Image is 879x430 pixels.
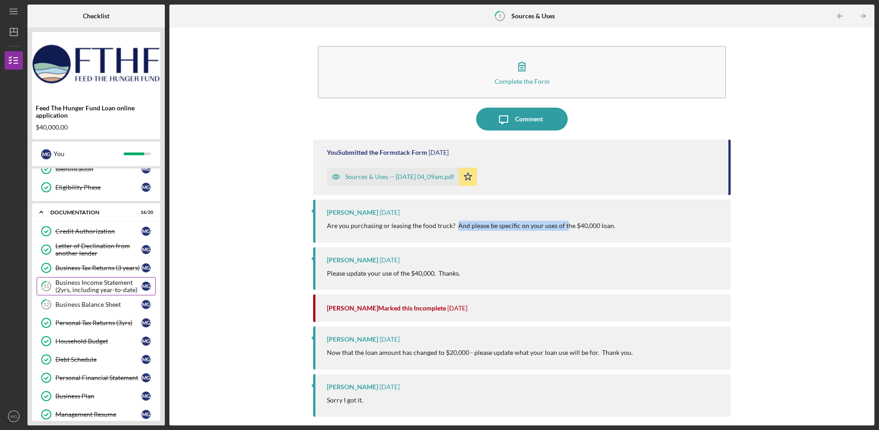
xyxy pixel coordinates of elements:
div: [PERSON_NAME] Marked this Incomplete [327,305,446,312]
div: Sources & Uses -- [DATE] 04_09am.pdf [345,173,454,180]
tspan: 5 [499,13,501,19]
div: M G [141,282,151,291]
div: Eligibility Phase [55,184,141,191]
button: Sources & Uses -- [DATE] 04_09am.pdf [327,168,477,186]
a: Eligibility PhaseMG [37,178,156,196]
div: [PERSON_NAME] [327,209,378,216]
p: Please update your use of the $40,000. Thanks. [327,268,460,278]
div: $40,000.00 [36,124,157,131]
div: Business Plan [55,392,141,400]
div: [PERSON_NAME] [327,256,378,264]
b: Checklist [83,12,109,20]
div: Documentation [50,210,130,215]
button: Complete the Form [318,46,726,98]
div: M G [141,227,151,236]
div: Business Income Statement (2yrs, including year-to-date) [55,279,141,294]
time: 2025-09-13 05:38 [447,305,467,312]
div: M G [141,373,151,382]
p: Sorry I got it. [327,395,363,405]
a: Credit AuthorizationMG [37,222,156,240]
tspan: 11 [43,283,49,289]
a: Debt ScheduleMG [37,350,156,369]
time: 2025-09-10 01:07 [380,336,400,343]
div: Letter of Declination from another lender [55,242,141,257]
a: Letter of Declination from another lenderMG [37,240,156,259]
p: Are you purchasing or leasing the food truck? And please be specific on your uses of the $40,000 ... [327,221,615,231]
div: M G [141,183,151,192]
button: Comment [476,108,568,131]
img: Product logo [32,37,160,92]
time: 2025-09-15 20:41 [380,209,400,216]
div: Feed The Hunger Fund Loan online application [36,104,157,119]
time: 2025-09-17 08:09 [429,149,449,156]
div: Credit Authorization [55,228,141,235]
div: Complete the Form [494,78,550,85]
a: Household BudgetMG [37,332,156,350]
time: 2025-07-01 05:59 [380,383,400,391]
div: You [54,146,124,162]
div: M G [141,164,151,174]
p: Now that the loan amount has changed to $20,000 - please update what your loan use will be for. T... [327,348,633,358]
div: [PERSON_NAME] [327,336,378,343]
div: Identification [55,165,141,173]
div: M G [141,392,151,401]
div: M G [141,300,151,309]
tspan: 12 [43,302,49,308]
div: Personal Financial Statement [55,374,141,381]
b: Sources & Uses [511,12,555,20]
button: MG [5,407,23,425]
div: M G [141,337,151,346]
div: M G [141,355,151,364]
a: Personal Tax Returns (3yrs)MG [37,314,156,332]
time: 2025-09-13 05:38 [380,256,400,264]
a: Business PlanMG [37,387,156,405]
a: IdentificationMG [37,160,156,178]
a: 12Business Balance SheetMG [37,295,156,314]
div: You Submitted the Formstack Form [327,149,427,156]
text: MG [10,414,17,419]
div: 16 / 20 [137,210,153,215]
a: Personal Financial StatementMG [37,369,156,387]
div: Personal Tax Returns (3yrs) [55,319,141,327]
div: Business Tax Returns (3 years) [55,264,141,272]
div: Debt Schedule [55,356,141,363]
div: Management Resume [55,411,141,418]
div: Household Budget [55,337,141,345]
a: 11Business Income Statement (2yrs, including year-to-date)MG [37,277,156,295]
div: M G [141,245,151,254]
div: M G [141,318,151,327]
div: Business Balance Sheet [55,301,141,308]
a: Business Tax Returns (3 years)MG [37,259,156,277]
div: M G [41,149,51,159]
a: Management ResumeMG [37,405,156,424]
div: [PERSON_NAME] [327,383,378,391]
div: Comment [515,108,543,131]
div: M G [141,263,151,272]
div: M G [141,410,151,419]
